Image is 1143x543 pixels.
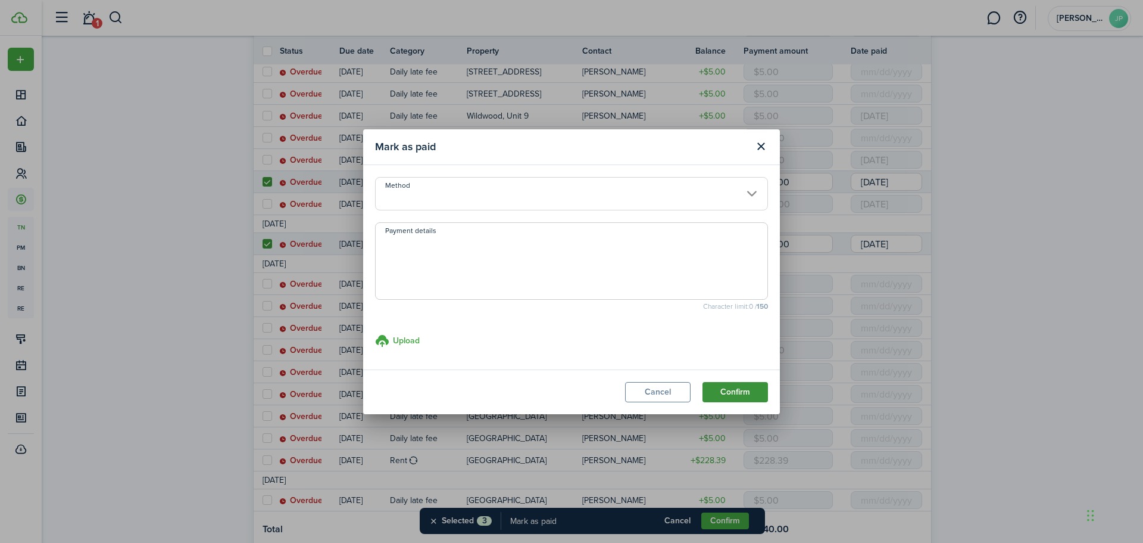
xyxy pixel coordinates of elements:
button: Confirm [702,382,768,402]
small: Character limit: 0 / [375,303,768,310]
b: 150 [757,301,768,312]
iframe: Chat Widget [1083,486,1143,543]
h3: Upload [393,334,420,347]
div: Drag [1087,498,1094,533]
button: Cancel [625,382,691,402]
button: Close modal [751,136,771,157]
modal-title: Mark as paid [375,135,748,159]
